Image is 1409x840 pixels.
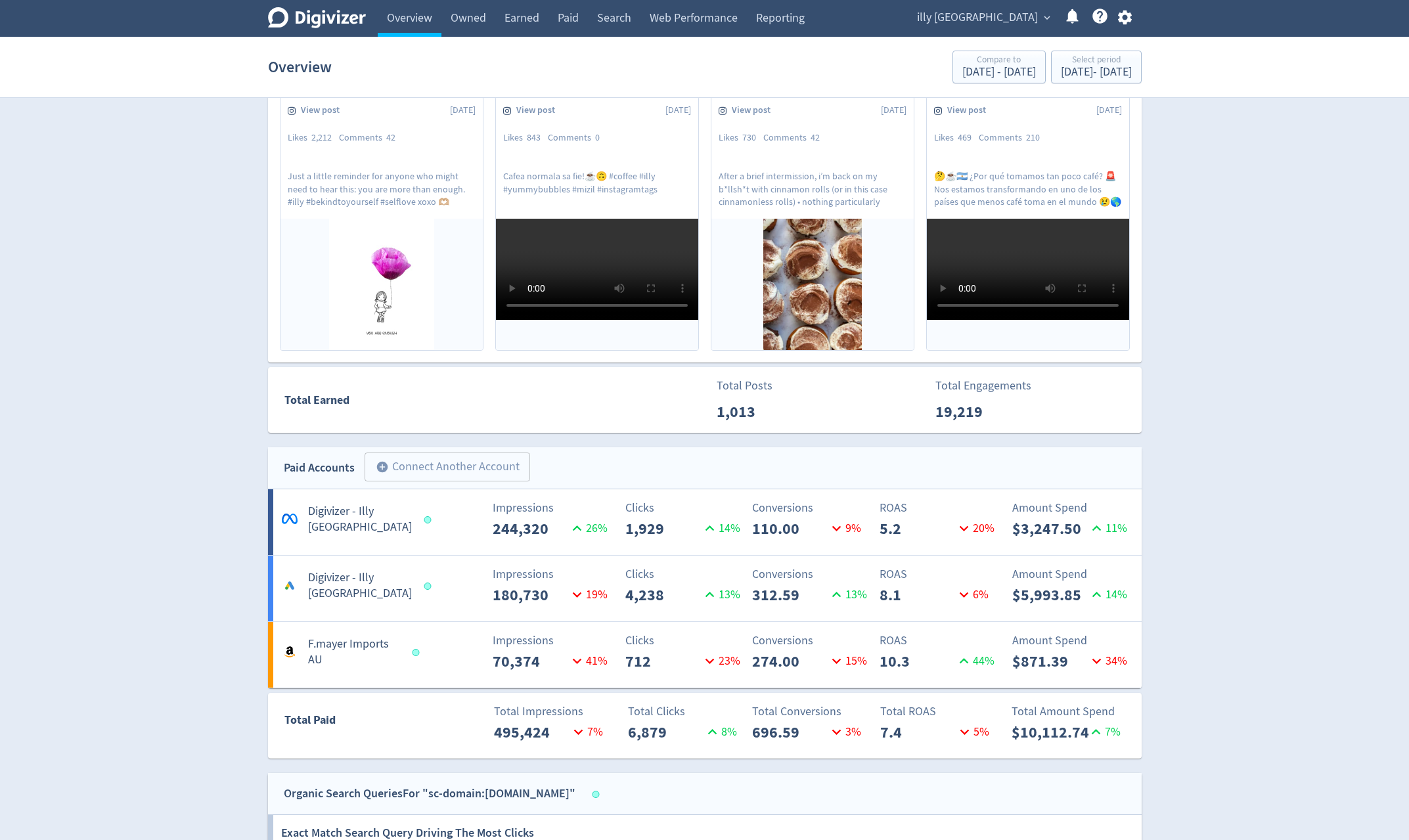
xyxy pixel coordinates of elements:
[288,131,339,144] div: Likes
[947,104,993,117] span: View post
[628,720,704,744] p: 6,879
[880,703,999,720] p: Total ROAS
[732,104,778,117] span: View post
[412,649,423,656] span: Data last synced: 1 Oct 2025, 12:01am (AEST)
[308,636,400,668] h5: F.mayer Imports AU
[493,650,568,673] p: 70,374
[880,583,955,607] p: 8.1
[288,170,476,207] p: Just a little reminder for anyone who might need to hear this: you are more than enough. #illy #b...
[493,583,568,607] p: 180,730
[880,720,956,744] p: 7.4
[493,632,612,650] p: Impressions
[268,622,1142,688] a: F.mayer Imports AUImpressions70,37441%Clicks71223%Conversions274.0015%ROAS10.344%Amount Spend$871...
[625,650,701,673] p: 712
[880,650,955,673] p: 10.3
[719,131,763,144] div: Likes
[625,583,701,607] p: 4,238
[752,565,871,583] p: Conversions
[493,565,612,583] p: Impressions
[828,723,861,741] p: 3 %
[828,652,867,670] p: 15 %
[880,632,998,650] p: ROAS
[592,791,603,798] span: Data last synced: 30 Sep 2025, 6:01pm (AEST)
[376,460,389,474] span: add_circle
[308,570,412,602] h5: Digivizer - Illy [GEOGRAPHIC_DATA]
[752,720,828,744] p: 696.59
[493,517,568,541] p: 244,320
[494,720,570,744] p: 495,424
[956,723,989,741] p: 5 %
[494,703,613,720] p: Total Impressions
[595,131,600,143] span: 0
[625,632,744,650] p: Clicks
[493,499,612,517] p: Impressions
[962,55,1036,66] div: Compare to
[1012,720,1087,744] p: $10,112.74
[935,377,1031,395] p: Total Engagements
[665,104,691,117] span: [DATE]
[1051,51,1142,83] button: Select period[DATE]- [DATE]
[339,131,403,144] div: Comments
[1012,650,1088,673] p: $871.39
[881,104,906,117] span: [DATE]
[1012,632,1131,650] p: Amount Spend
[1012,703,1130,720] p: Total Amount Spend
[1088,519,1127,537] p: 11 %
[503,131,548,144] div: Likes
[450,104,476,117] span: [DATE]
[308,504,412,535] h5: Digivizer - Illy [GEOGRAPHIC_DATA]
[269,711,414,736] div: Total Paid
[934,170,1122,207] p: 🤔☕️🇦🇷 ¿Por qué tomamos tan poco café? 🚨 Nos estamos transformando en uno de los países que menos ...
[752,517,828,541] p: 110.00
[1061,55,1132,66] div: Select period
[701,652,740,670] p: 23 %
[752,499,871,517] p: Conversions
[927,97,1129,350] a: View post[DATE]Likes469Comments210🤔☕️🇦🇷 ¿Por qué tomamos tan poco café? 🚨 Nos estamos transforman...
[1012,517,1088,541] p: $3,247.50
[979,131,1047,144] div: Comments
[280,97,483,350] a: View post[DATE]Likes2,212Comments42Just a little reminder for anyone who might need to hear this:...
[628,703,747,720] p: Total Clicks
[828,519,861,537] p: 9 %
[752,703,871,720] p: Total Conversions
[424,516,435,523] span: Data last synced: 30 Sep 2025, 5:01pm (AEST)
[503,170,691,207] p: Cafea normala sa fie!☕🙃 #coffee #illy #yummybubbles #mizil #instagramtags
[1026,131,1040,143] span: 210
[625,499,744,517] p: Clicks
[704,723,737,741] p: 8 %
[268,46,332,88] h1: Overview
[496,97,698,350] a: View post[DATE]Likes843Comments0Cafea normala sa fie!☕🙃 #coffee #illy #yummybubbles #mizil #insta...
[763,131,827,144] div: Comments
[880,565,998,583] p: ROAS
[934,131,979,144] div: Likes
[284,784,575,803] div: Organic Search Queries For "sc-domain:[DOMAIN_NAME]"
[742,131,756,143] span: 730
[912,7,1054,28] button: illy [GEOGRAPHIC_DATA]
[717,377,792,395] p: Total Posts
[752,583,828,607] p: 312.59
[828,586,867,604] p: 13 %
[955,586,989,604] p: 6 %
[301,104,347,117] span: View post
[1087,723,1121,741] p: 7 %
[424,583,435,590] span: Data last synced: 1 Oct 2025, 12:01am (AEST)
[711,97,914,350] a: View post[DATE]Likes730Comments42After a brief intermission, i’m back on my b*llsh*t with cinnamo...
[1012,499,1131,517] p: Amount Spend
[752,632,871,650] p: Conversions
[548,131,607,144] div: Comments
[1088,652,1127,670] p: 34 %
[701,519,740,537] p: 14 %
[917,7,1038,28] span: illy [GEOGRAPHIC_DATA]
[962,66,1036,78] div: [DATE] - [DATE]
[1061,66,1132,78] div: [DATE] - [DATE]
[269,391,705,410] div: Total Earned
[952,51,1046,83] button: Compare to[DATE] - [DATE]
[880,499,998,517] p: ROAS
[935,400,1011,424] p: 19,219
[717,400,792,424] p: 1,013
[268,556,1142,621] a: Digivizer - Illy [GEOGRAPHIC_DATA]Impressions180,73019%Clicks4,23813%Conversions312.5913%ROAS8.16...
[701,586,740,604] p: 13 %
[516,104,562,117] span: View post
[811,131,820,143] span: 42
[752,650,828,673] p: 274.00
